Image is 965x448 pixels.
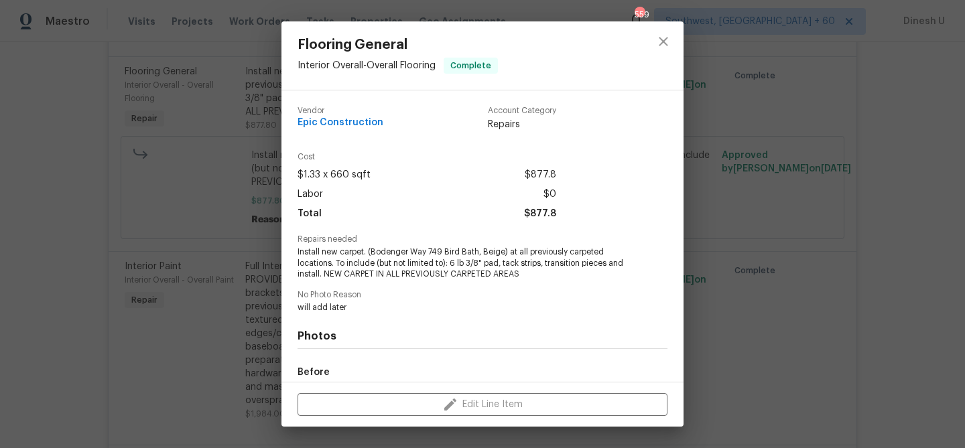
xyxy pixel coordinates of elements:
span: Vendor [298,106,383,115]
span: Repairs needed [298,235,667,244]
span: $877.8 [524,204,556,224]
span: Labor [298,185,323,204]
span: $877.8 [525,165,556,185]
h4: Photos [298,329,667,343]
span: $1.33 x 660 sqft [298,165,371,185]
span: Total [298,204,322,224]
span: Install new carpet. (Bodenger Way 749 Bird Bath, Beige) at all previously carpeted locations. To ... [298,246,631,280]
span: Cost [298,153,556,161]
span: No Photo Reason [298,291,667,299]
span: Epic Construction [298,118,383,128]
span: Repairs [488,118,556,131]
span: Flooring General [298,38,498,52]
span: will add later [298,302,631,313]
button: close [647,25,680,58]
h5: Before [298,368,330,377]
span: Interior Overall - Overall Flooring [298,61,436,70]
span: Account Category [488,106,556,115]
span: $0 [543,185,556,204]
span: Complete [445,59,497,72]
div: 559 [635,8,644,21]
